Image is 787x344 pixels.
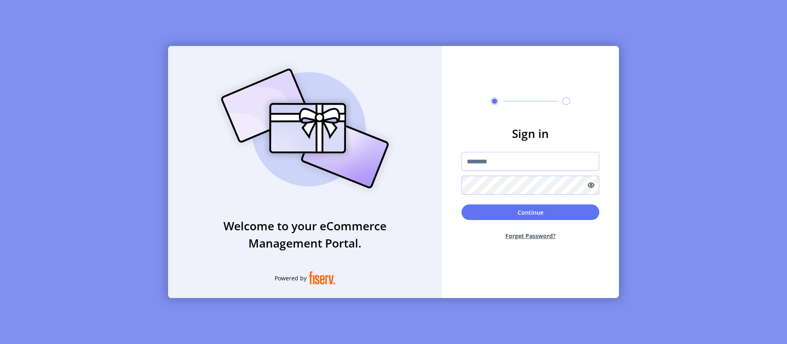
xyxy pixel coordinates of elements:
[209,60,401,197] img: card_Illustration.svg
[168,217,442,252] h3: Welcome to your eCommerce Management Portal.
[275,274,307,282] span: Powered by
[462,125,599,142] h3: Sign in
[462,225,599,247] button: Forget Password?
[462,204,599,220] button: Continue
